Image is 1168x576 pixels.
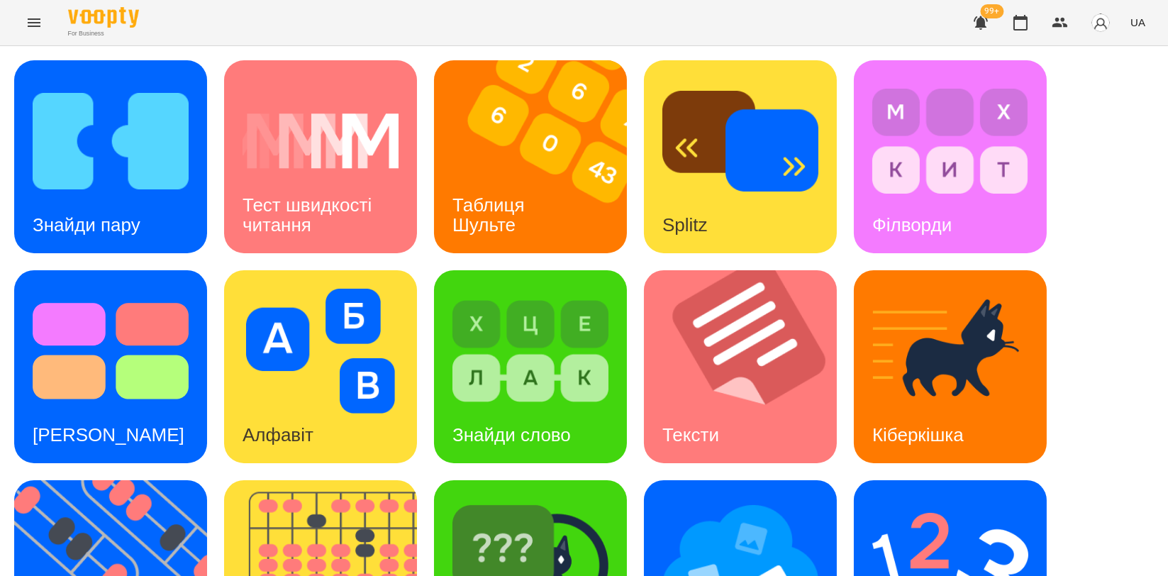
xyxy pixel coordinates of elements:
a: ТекстиТексти [644,270,837,463]
h3: Splitz [662,214,708,236]
a: Знайди паруЗнайди пару [14,60,207,253]
a: АлфавітАлфавіт [224,270,417,463]
h3: Знайди слово [452,424,571,445]
img: Таблиця Шульте [434,60,645,253]
img: Знайди пару [33,79,189,204]
a: SplitzSplitz [644,60,837,253]
a: ФілвордиФілворди [854,60,1047,253]
a: Тест швидкості читанняТест швидкості читання [224,60,417,253]
a: Таблиця ШультеТаблиця Шульте [434,60,627,253]
img: Кіберкішка [872,289,1028,414]
span: 99+ [981,4,1004,18]
h3: Знайди пару [33,214,140,236]
a: КіберкішкаКіберкішка [854,270,1047,463]
img: Тексти [644,270,855,463]
span: For Business [68,29,139,38]
h3: Тексти [662,424,719,445]
a: Знайди словоЗнайди слово [434,270,627,463]
img: Voopty Logo [68,7,139,28]
h3: [PERSON_NAME] [33,424,184,445]
a: Тест Струпа[PERSON_NAME] [14,270,207,463]
h3: Філворди [872,214,952,236]
img: Тест Струпа [33,289,189,414]
img: Тест швидкості читання [243,79,399,204]
h3: Кіберкішка [872,424,964,445]
img: avatar_s.png [1091,13,1111,33]
h3: Таблиця Шульте [452,194,530,235]
h3: Алфавіт [243,424,313,445]
h3: Тест швидкості читання [243,194,377,235]
button: Menu [17,6,51,40]
img: Філворди [872,79,1028,204]
img: Splitz [662,79,818,204]
button: UA [1125,9,1151,35]
span: UA [1130,15,1145,30]
img: Алфавіт [243,289,399,414]
img: Знайди слово [452,289,608,414]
